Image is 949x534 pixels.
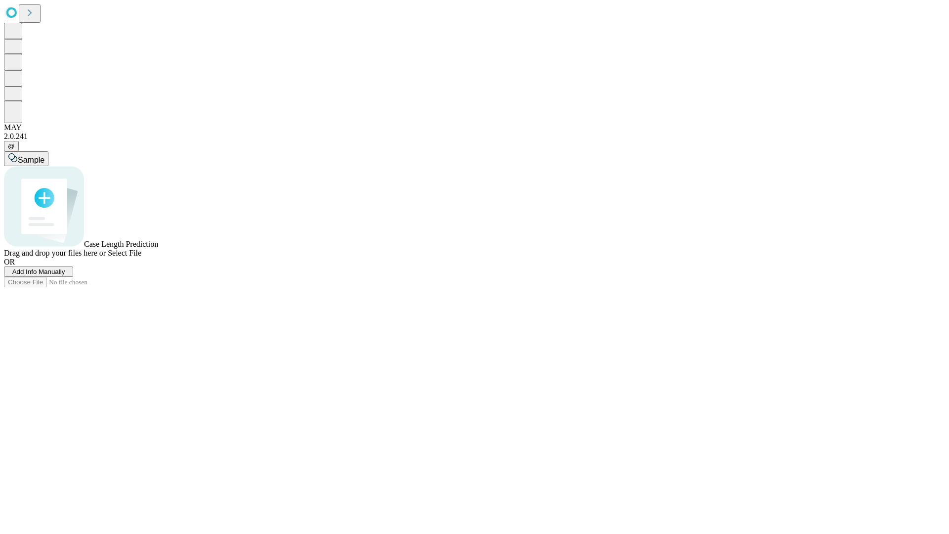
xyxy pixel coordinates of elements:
span: Sample [18,156,44,164]
button: @ [4,141,19,151]
span: OR [4,258,15,266]
div: 2.0.241 [4,132,945,141]
div: MAY [4,123,945,132]
button: Sample [4,151,48,166]
span: Case Length Prediction [84,240,158,248]
button: Add Info Manually [4,267,73,277]
span: @ [8,142,15,150]
span: Add Info Manually [12,268,65,275]
span: Select File [108,249,141,257]
span: Drag and drop your files here or [4,249,106,257]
